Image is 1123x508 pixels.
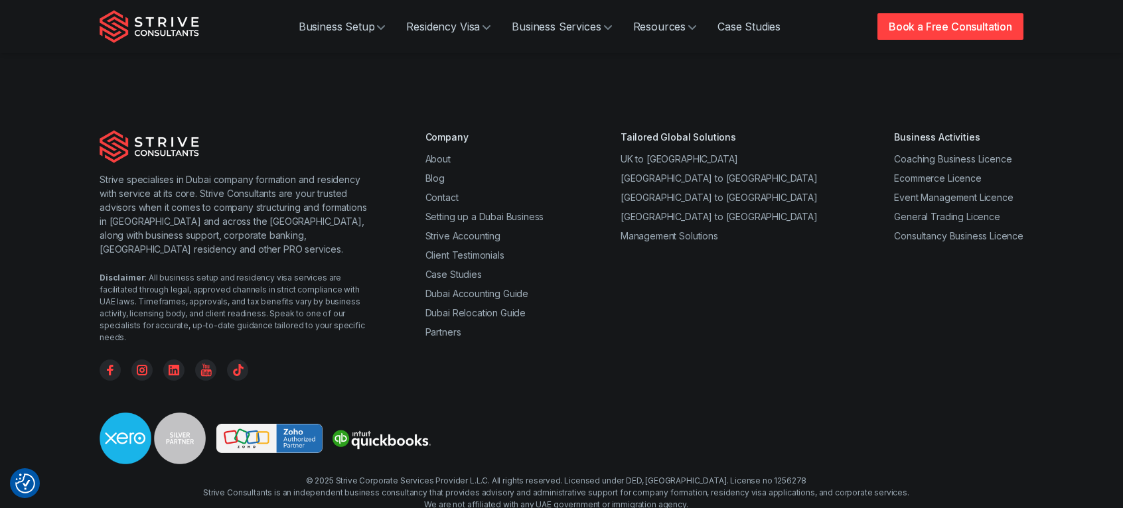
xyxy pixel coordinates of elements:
[227,359,248,381] a: TikTok
[100,10,199,43] img: Strive Consultants
[894,230,1023,241] a: Consultancy Business Licence
[425,211,544,222] a: Setting up a Dubai Business
[894,211,1000,222] a: General Trading Licence
[100,413,206,464] img: Strive is a Xero Silver Partner
[425,153,451,164] a: About
[15,474,35,493] button: Consent Preferences
[425,288,528,299] a: Dubai Accounting Guide
[100,273,145,283] strong: Disclaimer
[621,130,818,144] div: Tailored Global Solutions
[15,474,35,493] img: Revisit consent button
[100,172,372,256] p: Strive specialises in Dubai company formation and residency with service at its core. Strive Cons...
[328,424,434,453] img: Strive is a quickbooks Partner
[131,359,153,381] a: Instagram
[425,192,459,203] a: Contact
[621,153,738,164] a: UK to [GEOGRAPHIC_DATA]
[894,172,981,184] a: Ecommerce Licence
[623,13,708,40] a: Resources
[621,172,818,184] a: [GEOGRAPHIC_DATA] to [GEOGRAPHIC_DATA]
[288,13,396,40] a: Business Setup
[425,230,500,241] a: Strive Accounting
[877,13,1023,40] a: Book a Free Consultation
[621,192,818,203] a: [GEOGRAPHIC_DATA] to [GEOGRAPHIC_DATA]
[216,424,323,454] img: Strive is a Zoho Partner
[195,359,216,381] a: YouTube
[425,172,445,184] a: Blog
[425,307,526,318] a: Dubai Relocation Guide
[894,192,1013,203] a: Event Management Licence
[621,230,718,241] a: Management Solutions
[425,326,461,338] a: Partners
[100,272,372,344] div: : All business setup and residency visa services are facilitated through legal, approved channels...
[621,211,818,222] a: [GEOGRAPHIC_DATA] to [GEOGRAPHIC_DATA]
[100,359,121,381] a: Facebook
[100,130,199,163] img: Strive Consultants
[425,249,504,261] a: Client Testimonials
[396,13,501,40] a: Residency Visa
[707,13,791,40] a: Case Studies
[425,130,544,144] div: Company
[425,269,482,280] a: Case Studies
[894,153,1011,164] a: Coaching Business Licence
[894,130,1023,144] div: Business Activities
[501,13,622,40] a: Business Services
[163,359,185,381] a: Linkedin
